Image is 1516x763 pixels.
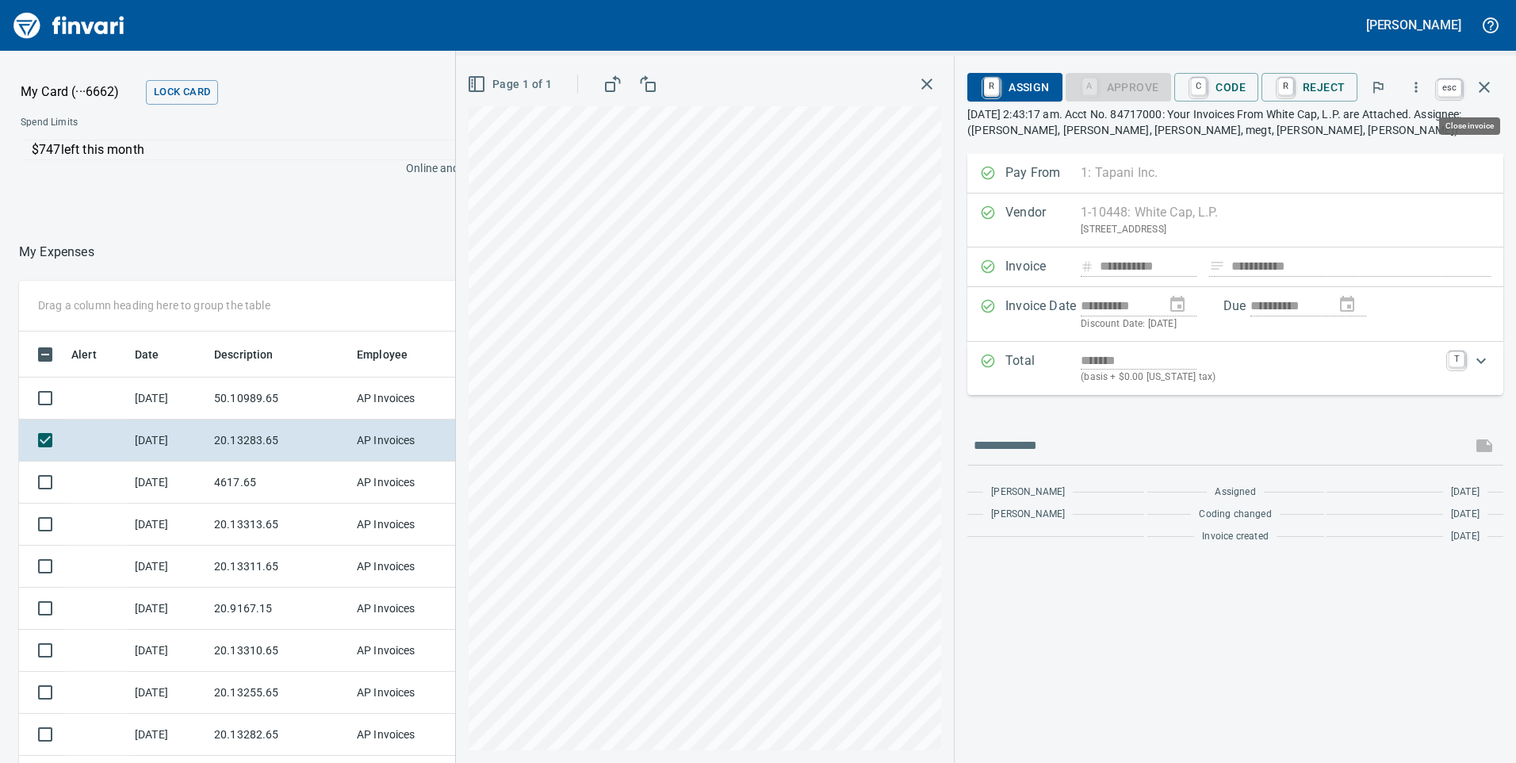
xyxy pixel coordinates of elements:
[1438,79,1461,97] a: esc
[470,75,552,94] span: Page 1 of 1
[208,420,350,462] td: 20.13283.65
[350,714,469,756] td: AP Invoices
[350,672,469,714] td: AP Invoices
[357,345,408,364] span: Employee
[1451,485,1480,500] span: [DATE]
[146,80,218,105] button: Lock Card
[1274,74,1345,101] span: Reject
[128,420,208,462] td: [DATE]
[967,73,1062,102] button: RAssign
[154,83,210,102] span: Lock Card
[214,345,274,364] span: Description
[21,115,307,131] span: Spend Limits
[208,672,350,714] td: 20.13255.65
[32,140,529,159] p: $747 left this month
[1278,78,1293,95] a: R
[1187,74,1246,101] span: Code
[1361,70,1395,105] button: Flag
[967,106,1503,138] p: [DATE] 2:43:17 am. Acct No. 84717000: Your Invoices From White Cap, L.P. are Attached. Assignee: ...
[350,504,469,546] td: AP Invoices
[1066,79,1172,93] div: Coding Required
[1451,507,1480,523] span: [DATE]
[128,630,208,672] td: [DATE]
[1399,70,1434,105] button: More
[967,342,1503,395] div: Expand
[208,504,350,546] td: 20.13313.65
[208,630,350,672] td: 20.13310.65
[19,243,94,262] nav: breadcrumb
[1081,370,1439,385] p: (basis + $0.00 [US_STATE] tax)
[1449,351,1464,367] a: T
[350,462,469,504] td: AP Invoices
[128,504,208,546] td: [DATE]
[1174,73,1258,102] button: CCode
[1362,13,1465,37] button: [PERSON_NAME]
[21,82,140,102] p: My Card (···6662)
[350,630,469,672] td: AP Invoices
[128,714,208,756] td: [DATE]
[991,507,1065,523] span: [PERSON_NAME]
[1451,529,1480,545] span: [DATE]
[350,588,469,630] td: AP Invoices
[135,345,159,364] span: Date
[1215,485,1255,500] span: Assigned
[1366,17,1461,33] h5: [PERSON_NAME]
[984,78,999,95] a: R
[1465,427,1503,465] span: This records your message into the invoice and notifies anyone mentioned
[8,160,539,176] p: Online and foreign allowed
[208,546,350,588] td: 20.13311.65
[980,74,1049,101] span: Assign
[357,345,428,364] span: Employee
[38,297,270,313] p: Drag a column heading here to group the table
[135,345,180,364] span: Date
[128,378,208,420] td: [DATE]
[19,243,94,262] p: My Expenses
[464,70,558,99] button: Page 1 of 1
[214,345,294,364] span: Description
[1202,529,1269,545] span: Invoice created
[208,378,350,420] td: 50.10989.65
[350,378,469,420] td: AP Invoices
[128,546,208,588] td: [DATE]
[128,462,208,504] td: [DATE]
[71,345,117,364] span: Alert
[208,588,350,630] td: 20.9167.15
[71,345,97,364] span: Alert
[128,588,208,630] td: [DATE]
[350,546,469,588] td: AP Invoices
[350,420,469,462] td: AP Invoices
[1005,351,1081,385] p: Total
[10,6,128,44] img: Finvari
[128,672,208,714] td: [DATE]
[1261,73,1357,102] button: RReject
[208,462,350,504] td: 4617.65
[1191,78,1206,95] a: C
[991,485,1065,500] span: [PERSON_NAME]
[208,714,350,756] td: 20.13282.65
[1199,507,1271,523] span: Coding changed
